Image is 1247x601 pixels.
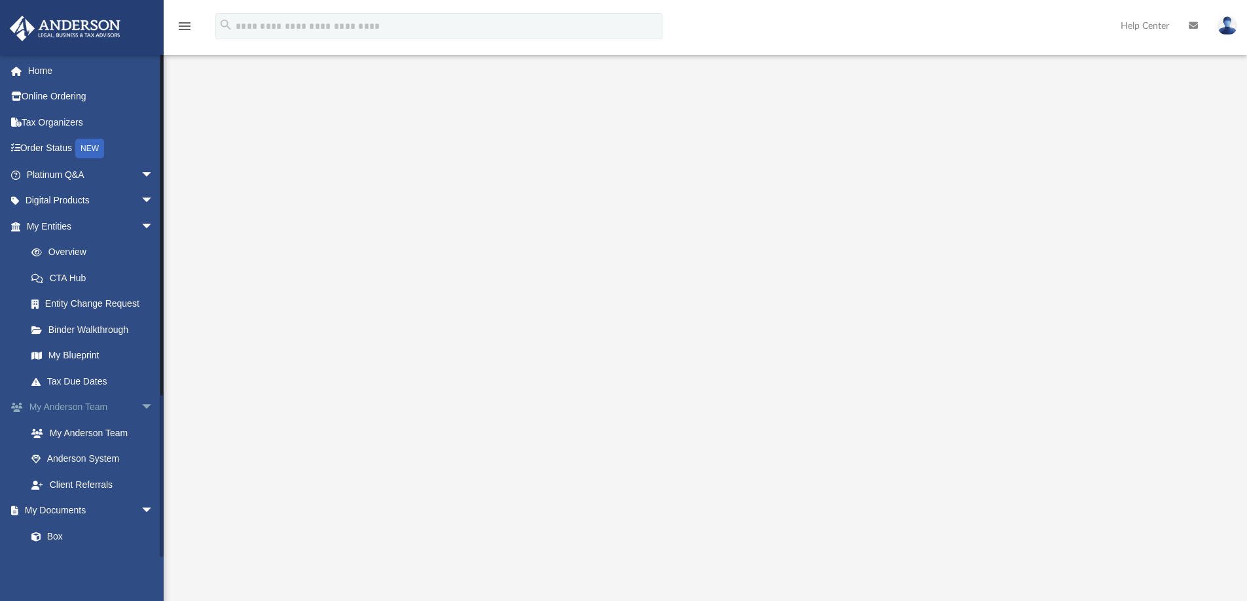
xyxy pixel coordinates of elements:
[141,498,167,524] span: arrow_drop_down
[9,188,173,214] a: Digital Productsarrow_drop_down
[9,498,167,524] a: My Documentsarrow_drop_down
[18,317,173,343] a: Binder Walkthrough
[1218,16,1237,35] img: User Pic
[9,58,173,84] a: Home
[18,472,173,498] a: Client Referrals
[141,188,167,215] span: arrow_drop_down
[18,291,173,317] a: Entity Change Request
[18,446,173,472] a: Anderson System
[9,213,173,239] a: My Entitiesarrow_drop_down
[177,18,192,34] i: menu
[18,343,167,369] a: My Blueprint
[9,84,173,110] a: Online Ordering
[75,139,104,158] div: NEW
[177,25,192,34] a: menu
[9,135,173,162] a: Order StatusNEW
[18,239,173,266] a: Overview
[9,109,173,135] a: Tax Organizers
[9,162,173,188] a: Platinum Q&Aarrow_drop_down
[18,265,173,291] a: CTA Hub
[9,394,173,421] a: My Anderson Teamarrow_drop_down
[141,162,167,188] span: arrow_drop_down
[6,16,124,41] img: Anderson Advisors Platinum Portal
[18,523,160,549] a: Box
[18,549,167,575] a: Meeting Minutes
[18,420,167,446] a: My Anderson Team
[219,18,233,32] i: search
[18,368,173,394] a: Tax Due Dates
[141,213,167,240] span: arrow_drop_down
[141,394,167,421] span: arrow_drop_down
